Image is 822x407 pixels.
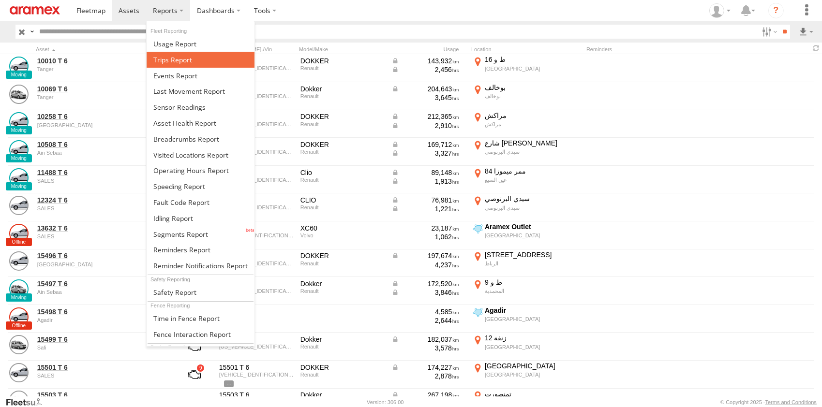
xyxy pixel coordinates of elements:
div: 11488 T 6 [219,168,294,177]
a: Segments Report [147,226,254,242]
a: 13632 T 6 [37,224,170,233]
div: زنقة 12 [485,334,581,342]
a: View Asset Details [9,307,29,327]
a: 10508 T 6 [37,140,170,149]
div: Data from Vehicle CANbus [391,251,459,260]
a: 15503 T 6 [37,391,170,399]
div: Renault [300,288,385,294]
div: undefined [37,233,170,239]
a: Sensor Readings [147,99,254,115]
div: 15501 T 6 [219,363,294,372]
div: 4,585 [391,307,459,316]
div: Renault [300,344,385,349]
div: Renault [300,149,385,155]
div: Data from Vehicle CANbus [391,112,459,121]
a: Fence Interaction Report [147,326,254,342]
div: Data from Vehicle CANbus [391,288,459,297]
a: Fleet Speed Report [147,178,254,194]
div: Reminders [586,46,702,53]
label: Click to View Current Location [471,306,583,332]
a: 15501 T 6 [37,363,170,372]
a: View Asset Details [9,363,29,382]
div: المحمدية [485,288,581,294]
a: Trips Report [147,52,254,68]
div: undefined [37,150,170,156]
div: شارع [PERSON_NAME] [485,139,581,147]
i: ? [768,3,784,18]
div: DOKKER [300,57,385,65]
div: Clio [300,168,385,177]
a: 15496 T 6 [37,251,170,260]
span: Refresh [810,44,822,53]
a: 15497 T 6 [37,279,170,288]
div: [GEOGRAPHIC_DATA] [485,65,581,72]
div: 10069 T 6 [219,85,294,93]
div: Data from Vehicle CANbus [391,363,459,372]
div: Data from Vehicle CANbus [391,204,459,213]
div: XC60 [300,224,385,233]
div: 15498 T 6 [219,307,294,316]
a: View Asset with Fault/s [177,363,212,386]
label: Export results as... [798,25,814,39]
div: UU18SDBW467850601 [219,65,294,71]
a: View Asset Details [9,112,29,131]
div: UU18SDBW468119961 [219,121,294,127]
div: [GEOGRAPHIC_DATA] [485,344,581,350]
div: Agadir [485,306,581,315]
div: سيدي البرنوصي [485,194,581,203]
div: 15503 T 6 [219,391,294,399]
a: Visited Locations Report [147,147,254,163]
div: [GEOGRAPHIC_DATA] [485,362,581,370]
label: Search Query [28,25,36,39]
div: undefined [37,262,170,267]
a: 15499 T 6 [37,335,170,344]
a: Idling Report [147,210,254,226]
div: Data from Vehicle CANbus [391,57,459,65]
div: undefined [37,178,170,184]
div: Data from Vehicle CANbus [391,121,459,130]
label: Click to View Current Location [471,194,583,220]
div: Data from Vehicle CANbus [391,65,459,74]
div: YV1UZK5TCN1987528 [219,233,294,238]
div: undefined [37,317,170,323]
a: View Asset with Fault/s [177,335,212,358]
div: VF1RJK00368333916 [219,261,294,266]
div: 13632 T 6 [219,224,294,233]
span: View Asset Details to show all tags [224,380,234,387]
div: ط و 9 [485,278,581,287]
div: 2,644 [391,316,459,325]
div: CLIO [300,196,385,204]
a: Usage Report [147,36,254,52]
div: Renault [300,121,385,127]
a: 10010 T 6 [37,57,170,65]
a: Fault Code Report [147,194,254,210]
a: 12324 T 6 [37,196,170,204]
a: 10069 T 6 [37,85,170,93]
label: Click to View Current Location [471,167,583,193]
label: Click to View Current Location [471,250,583,276]
label: Click to View Current Location [471,111,583,137]
div: undefined [37,205,170,211]
div: Data from Vehicle CANbus [391,196,459,204]
a: Terms and Conditions [765,399,817,405]
div: Data from Vehicle CANbus [391,140,459,149]
div: Aramex Outlet [485,222,581,231]
div: VF1RJA00868333730 [219,204,294,210]
label: Click to View Current Location [471,139,583,165]
div: Usage [390,46,467,53]
div: تمنصورت [485,390,581,398]
label: Search Filter Options [758,25,779,39]
div: Version: 306.00 [367,399,404,405]
a: View Asset Details [9,279,29,299]
div: [STREET_ADDRESS] [485,250,581,259]
div: Data from Vehicle CANbus [391,335,459,344]
div: Emad Mabrouk [706,3,734,18]
a: View Asset Details [9,168,29,188]
div: 15496 T 6 [219,251,294,260]
div: DOKKER [300,140,385,149]
div: 12324 T 6 [219,196,294,204]
a: Time in Fences Report [147,310,254,326]
div: بوخالف [485,83,581,92]
label: Click to View Current Location [471,334,583,360]
a: View Asset Details [9,140,29,160]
